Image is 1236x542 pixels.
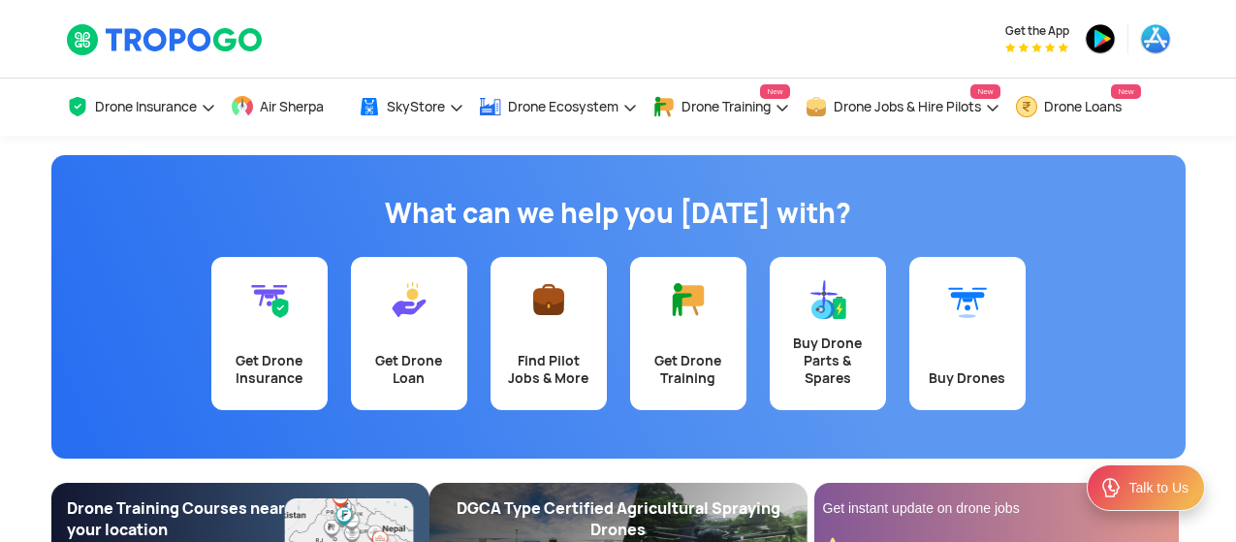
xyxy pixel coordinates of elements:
[231,79,343,136] a: Air Sherpa
[834,99,981,114] span: Drone Jobs & Hire Pilots
[1015,79,1141,136] a: Drone LoansNew
[921,369,1014,387] div: Buy Drones
[502,352,595,387] div: Find Pilot Jobs & More
[223,352,316,387] div: Get Drone Insurance
[770,257,886,410] a: Buy Drone Parts & Spares
[1005,23,1069,39] span: Get the App
[358,79,464,136] a: SkyStore
[260,99,324,114] span: Air Sherpa
[823,498,1170,518] div: Get instant update on drone jobs
[351,257,467,410] a: Get Drone Loan
[669,280,708,319] img: Get Drone Training
[529,280,568,319] img: Find Pilot Jobs & More
[808,280,847,319] img: Buy Drone Parts & Spares
[1111,84,1140,99] span: New
[948,280,987,319] img: Buy Drones
[970,84,999,99] span: New
[781,335,874,387] div: Buy Drone Parts & Spares
[66,194,1171,233] h1: What can we help you [DATE] with?
[1005,43,1068,52] img: App Raking
[390,280,428,319] img: Get Drone Loan
[1129,478,1188,497] div: Talk to Us
[250,280,289,319] img: Get Drone Insurance
[445,498,792,541] div: DGCA Type Certified Agricultural Spraying Drones
[491,257,607,410] a: Find Pilot Jobs & More
[681,99,771,114] span: Drone Training
[805,79,1000,136] a: Drone Jobs & Hire PilotsNew
[479,79,638,136] a: Drone Ecosystem
[67,498,286,541] div: Drone Training Courses near your location
[642,352,735,387] div: Get Drone Training
[1085,23,1116,54] img: playstore
[630,257,746,410] a: Get Drone Training
[1140,23,1171,54] img: appstore
[363,352,456,387] div: Get Drone Loan
[760,84,789,99] span: New
[909,257,1026,410] a: Buy Drones
[95,99,197,114] span: Drone Insurance
[387,99,445,114] span: SkyStore
[66,79,216,136] a: Drone Insurance
[1044,99,1122,114] span: Drone Loans
[1099,476,1123,499] img: ic_Support.svg
[652,79,790,136] a: Drone TrainingNew
[508,99,618,114] span: Drone Ecosystem
[211,257,328,410] a: Get Drone Insurance
[66,23,265,56] img: TropoGo Logo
